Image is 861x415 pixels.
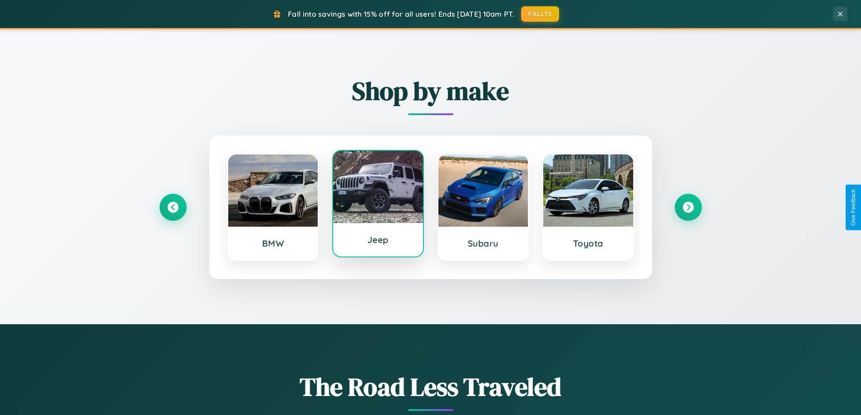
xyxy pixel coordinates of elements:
h3: BMW [237,238,309,249]
div: Give Feedback [850,189,856,226]
span: Fall into savings with 15% off for all users! Ends [DATE] 10am PT. [288,9,514,19]
h3: Subaru [447,238,519,249]
h1: The Road Less Traveled [160,369,702,404]
h3: Jeep [342,234,414,245]
button: FALL15 [521,6,559,22]
h3: Toyota [552,238,624,249]
h2: Shop by make [160,74,702,108]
